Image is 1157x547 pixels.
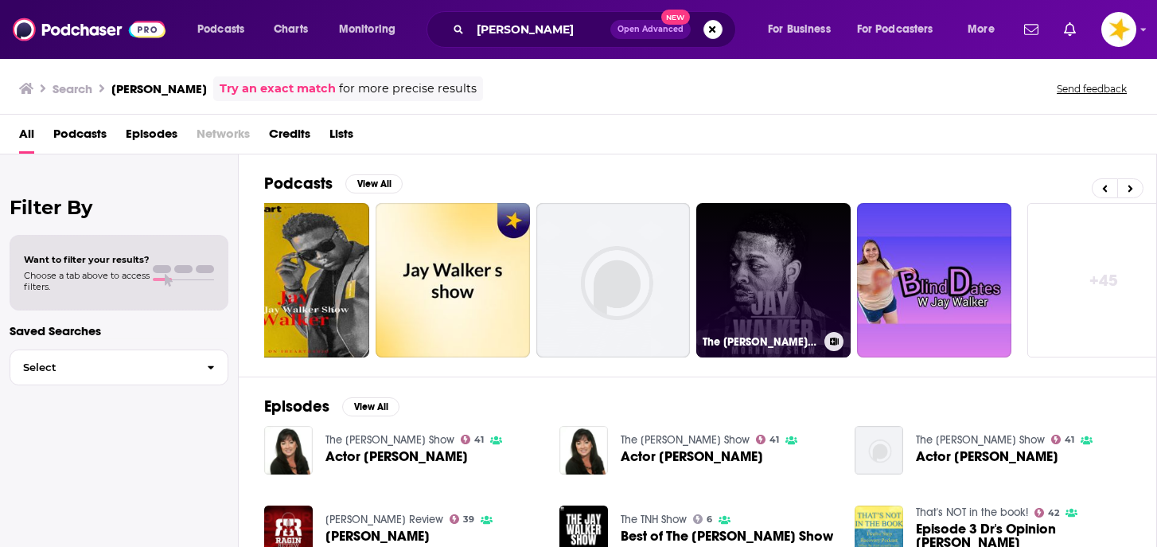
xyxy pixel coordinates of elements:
a: The TNH Show [621,513,687,526]
img: Actor Jay Walker [264,426,313,475]
img: Actor Jay Walker [855,426,903,475]
a: Try an exact match [220,80,336,98]
span: 42 [1048,510,1059,517]
a: Jay Walker [325,529,430,543]
span: Actor [PERSON_NAME] [916,450,1058,463]
a: That's NOT in the book! [916,506,1028,519]
h3: The [PERSON_NAME] Morning Show [703,335,818,349]
a: Best of The Jay Walker Show [621,529,833,543]
span: Monitoring [339,18,395,41]
a: Actor Jay Walker [621,450,763,463]
a: Episodes [126,121,177,154]
span: Select [10,362,194,373]
span: For Business [768,18,831,41]
a: Show notifications dropdown [1058,16,1082,43]
span: Open Advanced [617,25,684,33]
span: Networks [197,121,250,154]
a: 41 [1051,435,1075,444]
img: User Profile [1101,12,1136,47]
p: Saved Searches [10,323,228,338]
img: Podchaser - Follow, Share and Rate Podcasts [13,14,166,45]
a: The Tara Granahan Show [916,433,1045,447]
span: Actor [PERSON_NAME] [325,450,468,463]
input: Search podcasts, credits, & more... [470,17,610,42]
div: Search podcasts, credits, & more... [442,11,751,48]
span: for more precise results [339,80,477,98]
button: open menu [847,17,956,42]
span: [PERSON_NAME] [325,529,430,543]
a: Credits [269,121,310,154]
a: Podcasts [53,121,107,154]
a: All [19,121,34,154]
button: View All [342,397,399,416]
button: open menu [186,17,265,42]
span: Best of The [PERSON_NAME] Show [621,529,833,543]
span: 39 [463,516,474,523]
a: The [PERSON_NAME] Morning Show [696,203,851,358]
a: Show notifications dropdown [1018,16,1045,43]
a: The Tara Granahan Show [325,433,454,447]
h3: Search [53,81,92,96]
span: New [661,10,690,25]
span: Charts [274,18,308,41]
span: 41 [769,436,779,443]
a: Ragin Review [325,513,443,526]
img: Actor Jay Walker [559,426,608,475]
button: Open AdvancedNew [610,20,691,39]
button: Select [10,350,228,385]
span: More [968,18,995,41]
span: Logged in as Spreaker_Prime [1101,12,1136,47]
a: The Tara Granahan Show [621,433,750,447]
button: open menu [956,17,1015,42]
a: 39 [450,514,475,524]
a: Lists [329,121,353,154]
a: Actor Jay Walker [325,450,468,463]
span: 41 [1065,436,1074,443]
a: Charts [263,17,317,42]
a: 42 [1034,508,1060,518]
h2: Filter By [10,196,228,219]
span: For Podcasters [857,18,933,41]
a: 41 [461,435,485,444]
span: 41 [474,436,484,443]
a: EpisodesView All [264,397,399,416]
button: View All [345,174,403,193]
a: 6 [693,514,713,524]
a: PodcastsView All [264,174,403,193]
button: open menu [328,17,416,42]
span: Podcasts [197,18,244,41]
button: Show profile menu [1101,12,1136,47]
span: 6 [707,516,712,523]
span: Want to filter your results? [24,254,150,265]
button: open menu [757,17,851,42]
h2: Episodes [264,397,329,416]
h2: Podcasts [264,174,333,193]
a: 41 [756,435,780,444]
a: Actor Jay Walker [916,450,1058,463]
span: Choose a tab above to access filters. [24,270,150,292]
h3: [PERSON_NAME] [111,81,207,96]
button: Send feedback [1052,82,1132,96]
span: Actor [PERSON_NAME] [621,450,763,463]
